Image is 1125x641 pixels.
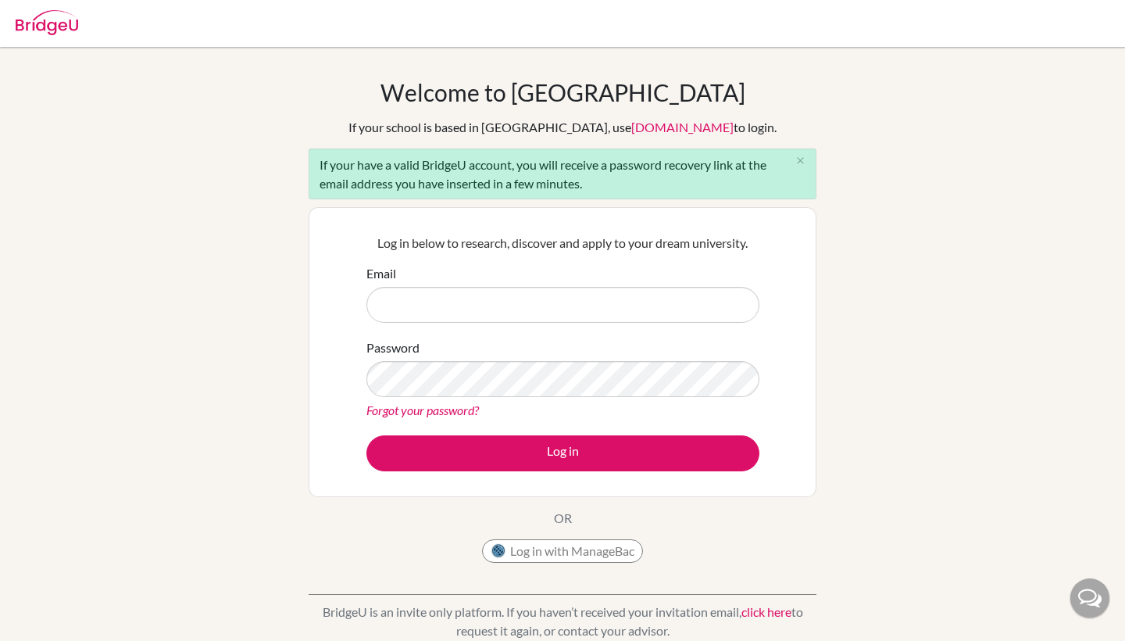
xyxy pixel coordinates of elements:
[380,78,745,106] h1: Welcome to [GEOGRAPHIC_DATA]
[366,403,479,417] a: Forgot your password?
[366,435,759,471] button: Log in
[309,603,816,640] p: BridgeU is an invite only platform. If you haven’t received your invitation email, to request it ...
[795,155,806,167] i: close
[16,10,78,35] img: Bridge-U
[366,264,396,283] label: Email
[741,604,791,619] a: click here
[366,234,759,252] p: Log in below to research, discover and apply to your dream university.
[309,149,816,199] div: If your have a valid BridgeU account, you will receive a password recovery link at the email addr...
[366,338,420,357] label: Password
[482,539,643,563] button: Log in with ManageBac
[348,118,777,137] div: If your school is based in [GEOGRAPHIC_DATA], use to login.
[554,509,572,528] p: OR
[784,149,816,173] button: Close
[631,120,734,134] a: [DOMAIN_NAME]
